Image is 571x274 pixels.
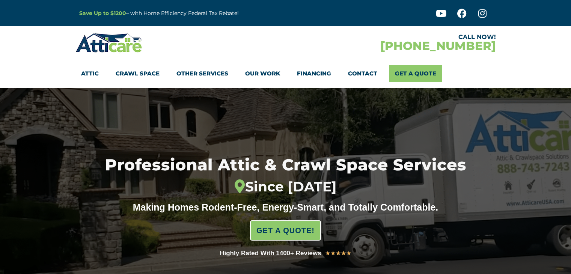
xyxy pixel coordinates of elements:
[336,248,341,258] i: ★
[297,65,331,82] a: Financing
[68,157,503,195] h1: Professional Attic & Crawl Space Services
[286,34,496,40] div: CALL NOW!
[256,223,315,238] span: GET A QUOTE!
[176,65,228,82] a: Other Services
[325,248,330,258] i: ★
[81,65,490,82] nav: Menu
[119,202,453,213] div: Making Homes Rodent-Free, Energy-Smart, and Totally Comfortable.
[116,65,160,82] a: Crawl Space
[346,248,351,258] i: ★
[330,248,336,258] i: ★
[68,179,503,195] div: Since [DATE]
[389,65,442,82] a: Get A Quote
[220,248,321,259] div: Highly Rated With 1400+ Reviews
[79,9,322,18] p: – with Home Efficiency Federal Tax Rebate!
[81,65,99,82] a: Attic
[250,220,321,241] a: GET A QUOTE!
[245,65,280,82] a: Our Work
[325,248,351,258] div: 5/5
[341,248,346,258] i: ★
[79,10,126,17] a: Save Up to $1200
[348,65,377,82] a: Contact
